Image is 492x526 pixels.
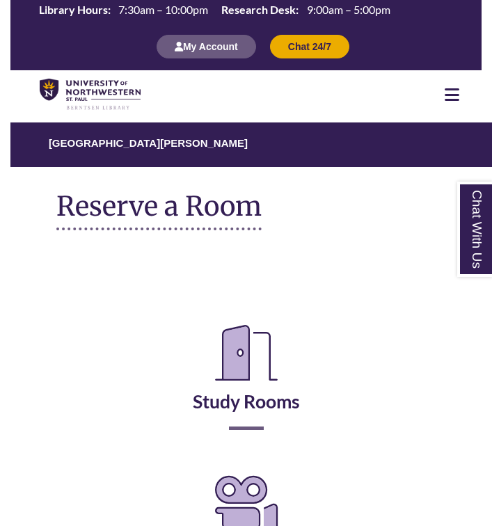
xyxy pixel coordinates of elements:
a: Chat 24/7 [270,40,349,52]
th: Library Hours: [33,2,113,17]
a: My Account [157,40,256,52]
button: My Account [157,35,256,58]
th: Research Desk: [216,2,301,17]
img: UNWSP Library Logo [40,79,141,111]
a: Study Rooms [193,356,300,413]
span: 9:00am – 5:00pm [307,3,390,16]
a: Hours Today [33,2,395,20]
span: 7:30am – 10:00pm [118,3,208,16]
button: Chat 24/7 [270,35,349,58]
a: [GEOGRAPHIC_DATA][PERSON_NAME] [49,137,248,149]
table: Hours Today [33,2,395,19]
h1: Reserve a Room [56,191,262,230]
nav: Breadcrumb [56,122,436,167]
